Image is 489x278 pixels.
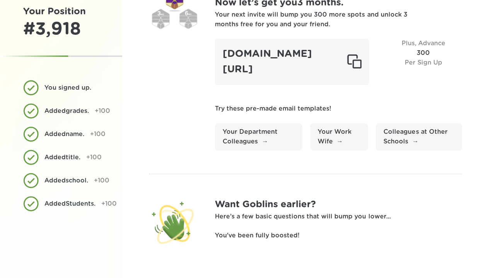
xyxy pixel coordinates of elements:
[44,106,89,116] div: Added grades .
[215,10,408,29] div: Your next invite will bump you 300 more spots and unlock 3 months free for you and your friend.
[44,83,93,93] div: You signed up.
[405,60,442,66] span: Per Sign Up
[402,40,445,46] span: Plus, Advance
[215,212,462,222] p: Here’s a few basic questions that will bump you lower...
[385,39,462,85] div: 300
[44,199,95,209] div: Added Students .
[215,123,302,150] a: Your Department Colleagues
[310,123,368,150] a: Your Work Wife
[215,198,462,212] h1: Want Goblins earlier?
[94,176,109,186] div: +100
[215,39,369,85] div: [DOMAIN_NAME][URL]
[86,153,102,162] div: +100
[95,106,110,116] div: +100
[23,5,99,19] h1: Your Position
[215,104,462,114] p: Try these pre-made email templates!
[90,130,106,139] div: +100
[44,130,84,139] div: Added name .
[376,123,462,150] a: Colleagues at Other Schools
[23,19,99,40] div: # 3,918
[215,231,462,240] p: You've been fully boosted!
[44,153,80,162] div: Added title .
[44,176,88,186] div: Added school .
[101,199,117,209] div: +100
